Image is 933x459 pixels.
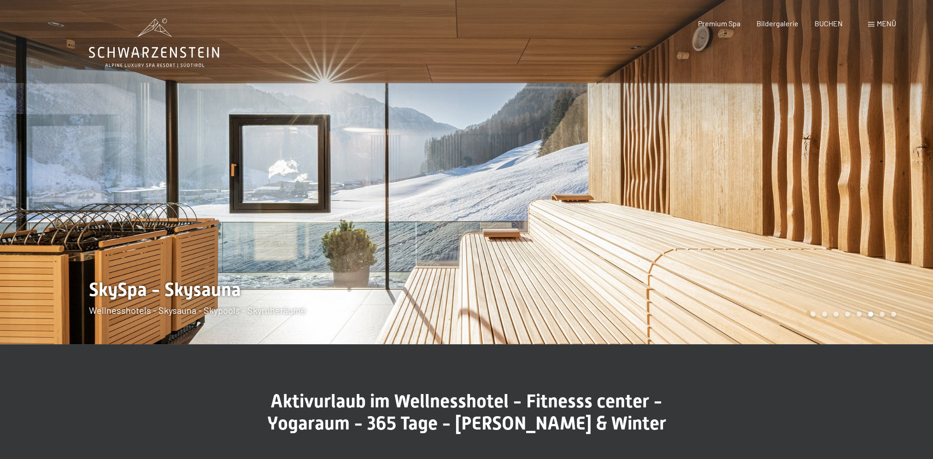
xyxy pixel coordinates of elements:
[857,312,862,317] div: Carousel Page 5
[267,390,666,434] span: Aktivurlaub im Wellnesshotel - Fitnesss center - Yogaraum - 365 Tage - [PERSON_NAME] & Winter
[877,19,896,28] span: Menü
[757,19,798,28] a: Bildergalerie
[807,312,896,317] div: Carousel Pagination
[868,312,873,317] div: Carousel Page 6 (Current Slide)
[833,312,839,317] div: Carousel Page 3
[845,312,850,317] div: Carousel Page 4
[815,19,843,28] a: BUCHEN
[891,312,896,317] div: Carousel Page 8
[810,312,816,317] div: Carousel Page 1
[698,19,740,28] a: Premium Spa
[822,312,827,317] div: Carousel Page 2
[880,312,885,317] div: Carousel Page 7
